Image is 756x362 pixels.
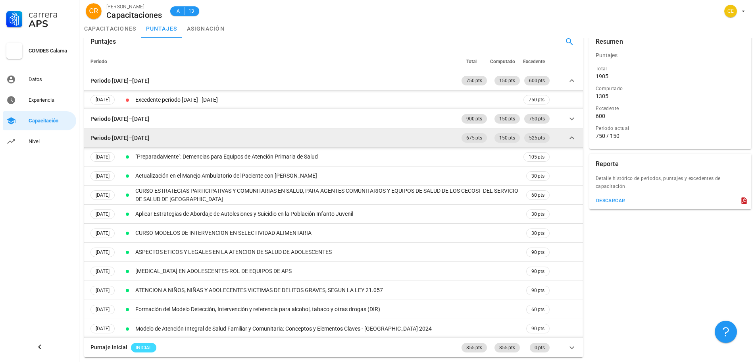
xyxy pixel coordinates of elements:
span: 30 pts [531,172,544,180]
div: Experiencia [29,97,73,103]
td: CURSO MODELOS DE INTERVENCION EN SELECTIVIDAD ALIMENTARIA [134,224,522,243]
div: Detalle histórico de periodos, puntajes y excedentes de capacitación. [589,174,751,195]
div: Periodo [DATE]–[DATE] [90,76,149,85]
span: 900 pts [466,114,482,124]
th: Periodo [84,52,460,71]
div: COMDES Calama [29,48,73,54]
span: 750 pts [466,76,482,85]
td: Actualización en el Manejo Ambulatorio del Paciente con [PERSON_NAME] [134,166,522,186]
div: Puntajes [90,31,116,52]
span: [DATE] [96,153,110,161]
th: Excedente [521,52,551,71]
span: [DATE] [96,324,110,333]
span: 0 pts [535,343,545,352]
span: 30 pts [531,210,544,218]
div: 600 [596,112,605,120]
td: Formación del Modelo Detección, Intervención y referencia para alcohol, tabaco y otras drogas (DIR) [134,300,522,319]
div: Puntaje inicial [90,343,128,352]
span: Excedente [523,59,545,64]
div: Periodo [DATE]–[DATE] [90,114,149,123]
div: Resumen [596,31,623,52]
span: [DATE] [96,172,110,180]
div: Capacitación [29,118,73,124]
button: descargar [592,195,629,206]
td: Modelo de Atención Integral de Salud Familiar y Comunitaria: Conceptos y Elementos Claves - [GEOG... [134,319,522,338]
td: CURSO ESTRATEGIAS PARTICIPATIVAS Y COMUNITARIAS EN SALUD, PARA AGENTES COMUNITARIOS Y EQUIPOS DE ... [134,186,522,205]
a: Capacitación [3,111,76,130]
div: [PERSON_NAME] [106,3,162,11]
a: Nivel [3,132,76,151]
div: Computado [596,85,745,93]
span: 750 pts [529,114,545,124]
div: avatar [724,5,737,17]
span: [DATE] [96,248,110,257]
a: Datos [3,70,76,89]
span: 675 pts [466,133,482,143]
span: A [175,7,181,15]
span: Total [466,59,477,64]
div: Periodo [DATE]–[DATE] [90,134,149,142]
td: "PreparadaMente": Demencias para Equipos de Atención Primaria de Salud [134,147,522,166]
span: 105 pts [529,153,544,161]
span: 90 pts [531,287,544,294]
div: Excedente [596,105,745,112]
th: Total [460,52,489,71]
span: 90 pts [531,267,544,275]
span: 60 pts [531,306,544,314]
span: 150 pts [499,133,515,143]
span: [DATE] [96,95,110,104]
span: 13 [188,7,194,15]
span: 855 pts [499,343,515,352]
span: 150 pts [499,76,515,85]
span: 600 pts [529,76,545,85]
div: Capacitaciones [106,11,162,19]
div: Reporte [596,154,619,174]
th: Computado [489,52,521,71]
div: Total [596,65,745,73]
div: Puntajes [589,46,751,65]
a: asignación [182,19,230,38]
div: descargar [596,198,625,203]
span: [DATE] [96,210,110,219]
div: Carrera [29,10,73,19]
td: ASPECTOS ETICOS Y LEGALES EN LA ATENCION DE SALUD DE ADOLESCENTES [134,243,522,262]
span: Periodo [90,59,107,64]
span: [DATE] [96,229,110,238]
div: Datos [29,76,73,83]
div: avatar [86,3,102,19]
a: Experiencia [3,91,76,110]
span: Computado [490,59,515,64]
a: puntajes [141,19,182,38]
span: 30 pts [531,229,544,237]
span: 525 pts [529,133,545,143]
span: 750 pts [529,95,544,104]
span: 60 pts [531,191,544,199]
div: Nivel [29,138,73,145]
span: 90 pts [531,325,544,333]
span: [DATE] [96,191,110,199]
div: 1905 [596,73,608,80]
span: [DATE] [96,286,110,295]
span: [DATE] [96,267,110,276]
td: Excedente periodo [DATE]–[DATE] [134,90,522,109]
span: 855 pts [466,343,482,352]
a: capacitaciones [79,19,141,38]
span: INICIAL [136,343,152,352]
span: 150 pts [499,114,515,124]
div: 1305 [596,93,608,100]
td: Aplicar Estrategias de Abordaje de Autolesiones y Suicidio en la Población Infanto Juvenil [134,205,522,224]
span: [DATE] [96,305,110,314]
span: CR [89,3,98,19]
div: APS [29,19,73,29]
div: Periodo actual [596,124,745,132]
div: 750 / 150 [596,132,745,139]
span: 90 pts [531,248,544,256]
td: [MEDICAL_DATA] EN ADOLESCENTES-ROL DE EQUIPOS DE APS [134,262,522,281]
td: ATENCION A NIÑOS, NIÑAS Y ADOLECENTES VICTIMAS DE DELITOS GRAVES, SEGUN LA LEY 21.057 [134,281,522,300]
